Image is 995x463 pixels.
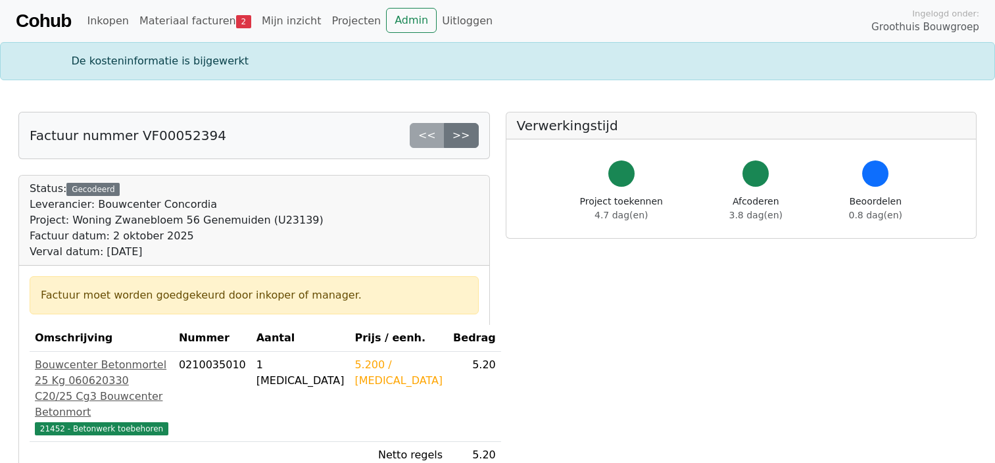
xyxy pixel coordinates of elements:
[30,325,174,352] th: Omschrijving
[30,212,324,228] div: Project: Woning Zwanebloem 56 Genemuiden (U23139)
[448,352,501,442] td: 5.20
[437,8,498,34] a: Uitloggen
[729,195,783,222] div: Afcoderen
[174,352,251,442] td: 0210035010
[849,195,902,222] div: Beoordelen
[251,325,350,352] th: Aantal
[326,8,386,34] a: Projecten
[64,53,932,69] div: De kosteninformatie is bijgewerkt
[41,287,468,303] div: Factuur moet worden goedgekeurd door inkoper of manager.
[35,357,168,420] div: Bouwcenter Betonmortel 25 Kg 060620330 C20/25 Cg3 Bouwcenter Betonmort
[256,8,327,34] a: Mijn inzicht
[517,118,966,134] h5: Verwerkingstijd
[354,357,443,389] div: 5.200 / [MEDICAL_DATA]
[595,210,648,220] span: 4.7 dag(en)
[30,181,324,260] div: Status:
[30,128,226,143] h5: Factuur nummer VF00052394
[444,123,479,148] a: >>
[16,5,71,37] a: Cohub
[256,357,345,389] div: 1 [MEDICAL_DATA]
[174,325,251,352] th: Nummer
[849,210,902,220] span: 0.8 dag(en)
[349,325,448,352] th: Prijs / eenh.
[30,197,324,212] div: Leverancier: Bouwcenter Concordia
[580,195,663,222] div: Project toekennen
[236,15,251,28] span: 2
[30,244,324,260] div: Verval datum: [DATE]
[912,7,979,20] span: Ingelogd onder:
[35,422,168,435] span: 21452 - Betonwerk toebehoren
[30,228,324,244] div: Factuur datum: 2 oktober 2025
[729,210,783,220] span: 3.8 dag(en)
[134,8,256,34] a: Materiaal facturen2
[35,357,168,436] a: Bouwcenter Betonmortel 25 Kg 060620330 C20/25 Cg3 Bouwcenter Betonmort21452 - Betonwerk toebehoren
[386,8,437,33] a: Admin
[871,20,979,35] span: Groothuis Bouwgroep
[66,183,120,196] div: Gecodeerd
[82,8,133,34] a: Inkopen
[448,325,501,352] th: Bedrag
